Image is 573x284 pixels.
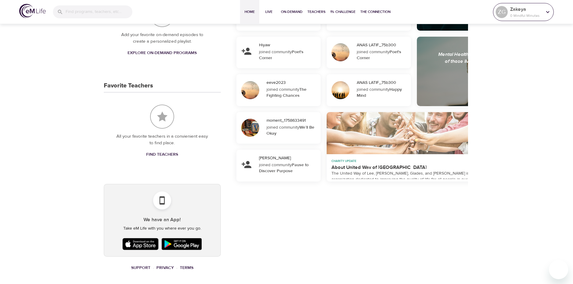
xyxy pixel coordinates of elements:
div: ANAS LATIF_75b300 [357,80,408,86]
strong: Pause to Discover Purpose [259,162,309,174]
span: Home [242,9,257,15]
span: Teachers [307,9,325,15]
a: Find Teachers [144,149,180,160]
p: Add your favorite on-demand episodes to create a personalized playlist. [116,32,209,45]
div: moment_1758633491 [266,118,318,124]
div: joined community [266,124,317,136]
li: · [153,264,154,272]
h5: We have an App! [109,217,216,223]
div: [PERSON_NAME] [259,155,318,161]
li: · [176,264,177,272]
span: The Connection [360,9,390,15]
img: Favorite Teachers [150,105,174,129]
a: Explore On-Demand Programs [125,47,199,59]
div: Hiyaw [259,42,318,48]
span: 1% Challenge [330,9,356,15]
div: ANAS LATIF_75b300 [357,42,408,48]
a: Privacy [156,265,174,270]
strong: We’ll Be Okay [266,125,314,136]
input: Find programs, teachers, etc... [66,5,132,18]
strong: Poet's Corner [357,49,401,61]
strong: The Fighting Chances [266,87,307,98]
div: The United Way of Lee, [PERSON_NAME], Glades, and [PERSON_NAME] is a volunteer organization dedic... [331,170,496,179]
div: Mental Health America is dedicated to addressing the needs of those living with mental illness an... [438,51,570,72]
span: Explore On-Demand Programs [128,49,197,57]
div: joined community [259,162,317,174]
div: joined community [266,87,317,99]
strong: Poet's Corner [259,49,303,61]
div: Charity Update [331,159,496,163]
p: Zakeya [510,6,542,13]
iframe: Button to launch messaging window [549,260,568,279]
span: Find Teachers [146,151,178,158]
div: joined community [357,87,407,99]
div: ZG [496,6,508,18]
div: joined community [357,49,407,61]
span: On-Demand [281,9,303,15]
img: Google Play Store [160,237,203,252]
a: Terms [180,265,193,270]
p: Take eM Life with you where ever you go. [109,225,216,232]
div: eeve2023 [266,80,318,86]
nav: breadcrumb [104,264,221,272]
div: About United Way of [GEOGRAPHIC_DATA] [331,164,496,169]
a: Support [131,265,150,270]
p: All your favorite teachers in a convienient easy to find place. [116,133,209,147]
strong: Happy Mind [357,87,402,98]
span: Live [262,9,276,15]
img: logo [19,4,46,18]
img: Apple App Store [121,237,160,252]
p: 0 Mindful Minutes [510,13,542,18]
h3: Favorite Teachers [104,82,153,89]
div: joined community [259,49,317,61]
